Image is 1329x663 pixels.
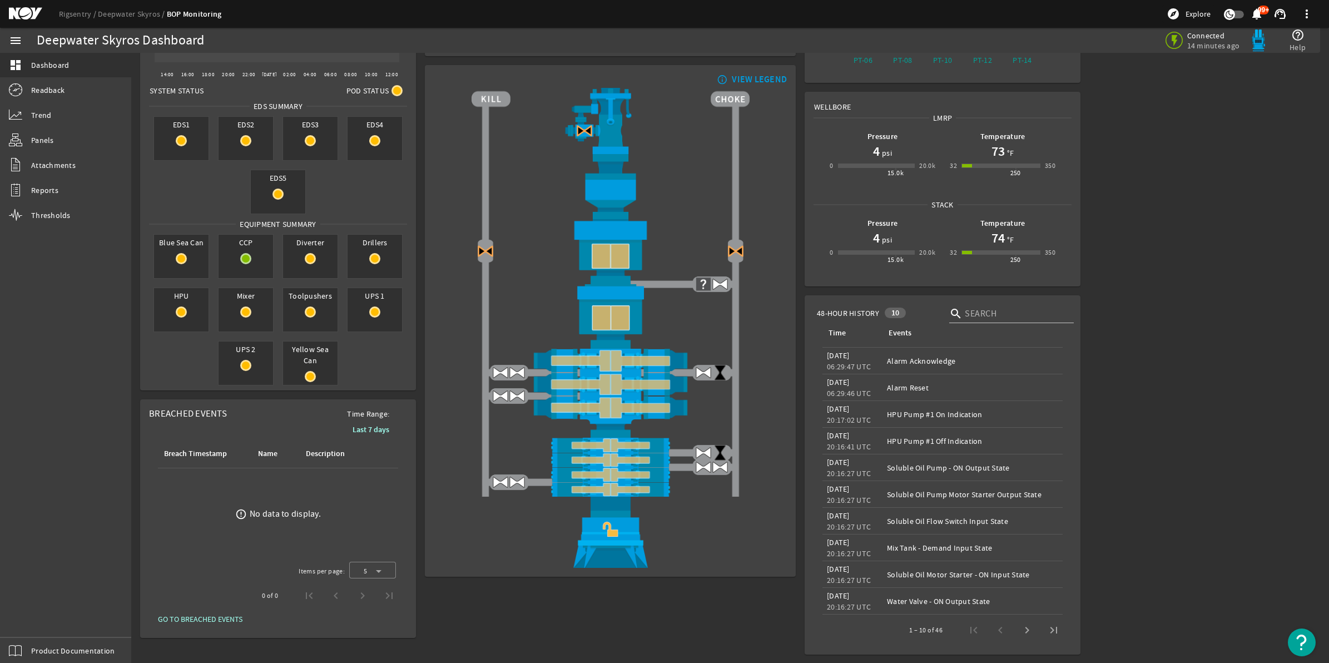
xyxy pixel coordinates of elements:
[31,85,65,96] span: Readback
[827,350,850,360] legacy-datetime-component: [DATE]
[477,243,494,259] img: Valve2CloseBlock.png
[324,71,337,78] text: 06:00
[283,235,338,250] span: Diverter
[235,508,247,520] mat-icon: error_outline
[236,219,320,230] span: Equipment Summary
[925,55,960,66] div: PT-10
[31,210,71,221] span: Thresholds
[873,229,880,247] h1: 4
[991,142,1005,160] h1: 73
[830,247,833,258] div: 0
[299,566,345,577] div: Items per page:
[827,362,871,372] legacy-datetime-component: 06:29:47 UTC
[887,254,904,265] div: 15.0k
[889,327,911,339] div: Events
[695,444,712,461] img: ValveOpen.png
[472,373,750,396] img: ShearRamCloseBlock.png
[1187,31,1240,41] span: Connected
[929,112,956,123] span: LMRP
[829,327,846,339] div: Time
[827,415,871,425] legacy-datetime-component: 20:17:02 UTC
[344,71,357,78] text: 08:00
[149,408,227,419] span: Breached Events
[827,457,850,467] legacy-datetime-component: [DATE]
[283,342,338,368] span: Yellow Sea Can
[845,55,881,66] div: PT-06
[306,448,345,460] div: Description
[827,495,871,505] legacy-datetime-component: 20:16:27 UTC
[158,613,242,625] span: GO TO BREACHED EVENTS
[727,243,744,259] img: Valve2CloseBlock.png
[98,9,167,19] a: Deepwater Skyros
[1186,8,1211,19] span: Explore
[219,117,273,132] span: EDS2
[346,85,389,96] span: Pod Status
[167,9,222,19] a: BOP Monitoring
[827,431,850,441] legacy-datetime-component: [DATE]
[1010,167,1021,179] div: 250
[472,467,750,482] img: PipeRamCloseBlock.png
[1014,617,1040,644] button: Next page
[9,58,22,72] mat-icon: dashboard
[202,71,215,78] text: 18:00
[162,448,243,460] div: Breach Timestamp
[472,396,750,419] img: ShearRamCloseBlock.png
[1162,5,1215,23] button: Explore
[509,364,525,381] img: ValveOpen.png
[827,511,850,521] legacy-datetime-component: [DATE]
[472,419,750,438] img: BopBodyShearBottom.png
[250,101,306,112] span: EDS SUMMARY
[365,71,378,78] text: 10:00
[1045,247,1055,258] div: 350
[344,419,398,439] button: Last 7 days
[1293,1,1320,27] button: more_vert
[472,438,750,453] img: PipeRamCloseBlock.png
[965,307,1065,320] input: Search
[805,92,1080,112] div: Wellbore
[31,645,115,656] span: Product Documentation
[827,484,850,494] legacy-datetime-component: [DATE]
[887,436,1058,447] div: HPU Pump #1 Off Indication
[576,122,593,139] img: Valve2CloseBlock.png
[1290,42,1306,53] span: Help
[732,74,787,85] div: VIEW LEGEND
[965,55,1000,66] div: PT-12
[181,71,194,78] text: 16:00
[887,542,1058,553] div: Mix Tank - Demand Input State
[1010,254,1021,265] div: 250
[256,448,291,460] div: Name
[283,117,338,132] span: EDS3
[258,448,277,460] div: Name
[472,349,750,372] img: ShearRamCloseBlock.png
[887,596,1058,607] div: Water Valve - ON Output State
[950,247,957,258] div: 32
[1045,160,1055,171] div: 350
[1251,8,1262,20] button: 99+
[928,199,957,210] span: Stack
[338,408,398,419] span: Time Range:
[830,160,833,171] div: 0
[980,131,1025,142] b: Temperature
[887,409,1058,420] div: HPU Pump #1 On Indication
[150,85,204,96] span: System Status
[712,459,728,476] img: ValveOpen.png
[1005,147,1014,159] span: °F
[827,537,850,547] legacy-datetime-component: [DATE]
[827,564,850,574] legacy-datetime-component: [DATE]
[472,497,750,567] img: WellheadConnectorUnlockBlock.png
[492,388,509,404] img: ValveOpen.png
[472,284,750,348] img: LowerAnnularCloseBlock.png
[219,342,273,357] span: UPS 2
[712,364,728,381] img: ValveClose.png
[219,235,273,250] span: CCP
[262,590,278,601] div: 0 of 0
[950,160,957,171] div: 32
[472,482,750,497] img: PipeRamCloseBlock.png
[31,160,76,171] span: Attachments
[1167,7,1180,21] mat-icon: explore
[149,609,251,629] button: GO TO BREACHED EVENTS
[885,55,921,66] div: PT-08
[472,88,750,154] img: RiserAdapter.png
[1291,28,1305,42] mat-icon: help_outline
[827,327,874,339] div: Time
